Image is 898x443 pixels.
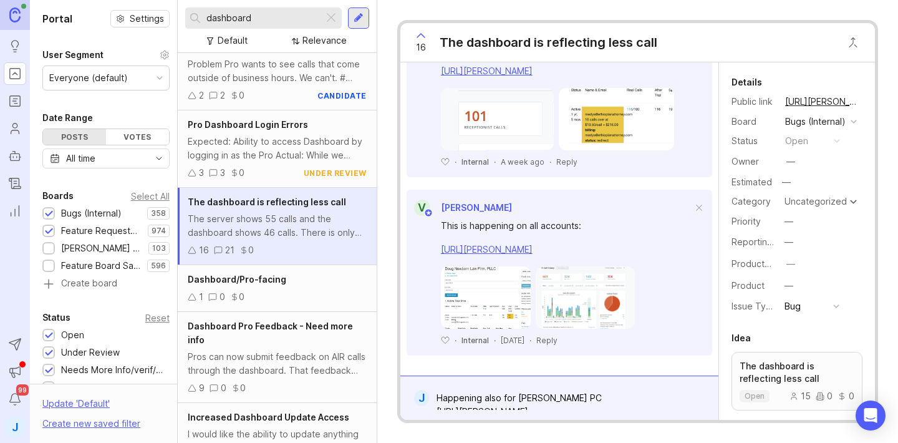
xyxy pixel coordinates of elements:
[61,346,120,359] div: Under Review
[731,301,777,311] label: Issue Type
[43,129,106,145] div: Posts
[4,416,26,438] button: J
[494,157,496,167] div: ·
[841,30,866,55] button: Close button
[178,19,377,110] a: Dashboard: Filter calls outside of business hours on dashboardProblem Pro wants to see calls that...
[778,174,794,190] div: —
[152,243,166,253] p: 103
[61,328,84,342] div: Open
[731,236,798,247] label: Reporting Team
[145,314,170,321] div: Reset
[42,279,170,290] a: Create board
[785,134,808,148] div: open
[302,34,347,47] div: Relevance
[4,333,26,356] button: Send to Autopilot
[785,279,793,293] div: —
[501,157,544,167] span: A week ago
[731,280,765,291] label: Product
[731,75,762,90] div: Details
[816,392,833,401] div: 0
[731,134,775,148] div: Status
[4,388,26,411] button: Notifications
[218,34,248,47] div: Default
[785,215,793,228] div: —
[4,200,26,222] a: Reporting
[856,401,886,431] div: Open Intercom Messenger
[42,47,104,62] div: User Segment
[461,157,489,167] div: Internal
[731,258,798,269] label: ProductboardID
[785,299,801,313] div: Bug
[731,352,862,411] a: The dashboard is reflecting less callopen1500
[225,243,234,257] div: 21
[42,417,140,431] div: Create new saved filter
[188,212,367,240] div: The server shows 55 calls and the dashboard shows 46 calls. There is only one call [DATE] and the...
[49,71,128,85] div: Everyone (default)
[106,129,169,145] div: Votes
[178,188,377,265] a: The dashboard is reflecting less callThe server shows 55 calls and the dashboard shows 46 calls. ...
[239,89,244,102] div: 0
[9,7,21,22] img: Canny Home
[745,391,765,401] p: open
[188,350,367,377] div: Pros can now submit feedback on AIR calls through the dashboard. That feedback goes to Client Sup...
[785,197,847,206] div: Uncategorized
[786,257,795,271] div: —
[455,157,456,167] div: ·
[152,226,166,236] p: 974
[556,157,577,167] div: Reply
[149,153,169,163] svg: toggle icon
[4,35,26,57] a: Ideas
[414,200,430,216] div: V
[4,145,26,167] a: Autopilot
[42,110,93,125] div: Date Range
[441,88,554,150] img: https://canny-assets.io/images/5e163f63d27e34512f3866df1d8b71ca.png
[188,412,349,422] span: Increased Dashboard Update Access
[199,381,205,395] div: 9
[199,243,209,257] div: 16
[494,335,496,346] div: ·
[130,12,164,25] span: Settings
[110,10,170,27] button: Settings
[4,172,26,195] a: Changelog
[188,135,367,162] div: Expected: Ability to access Dashboard by logging in as the Pro Actual: While we (Myself, [PERSON_...
[42,310,70,325] div: Status
[536,266,635,329] img: https://canny-assets.io/images/5fa4304817d9fb41434a92353541fe41.png
[61,224,142,238] div: Feature Requests (Internal)
[461,335,489,346] div: Internal
[248,243,254,257] div: 0
[740,360,854,385] p: The dashboard is reflecting less call
[61,381,95,394] div: Backlog
[240,381,246,395] div: 0
[151,208,166,218] p: 358
[731,331,751,346] div: Idea
[440,34,657,51] div: The dashboard is reflecting less call
[42,397,110,417] div: Update ' Default '
[441,202,512,213] span: [PERSON_NAME]
[731,195,775,208] div: Category
[4,117,26,140] a: Users
[441,219,692,233] div: This is happening on all accounts:
[304,168,367,178] div: under review
[239,166,244,180] div: 0
[206,11,319,25] input: Search...
[16,384,29,396] span: 99
[188,57,367,85] div: Problem Pro wants to see calls that come outside of business hours. We can't. # Solution Allow fi...
[559,88,675,150] img: https://canny-assets.io/images/273011c2f8524c86fbc51b5876a5e0b3.png
[178,110,377,188] a: Pro Dashboard Login ErrorsExpected: Ability to access Dashboard by logging in as the Pro Actual: ...
[220,166,225,180] div: 3
[220,89,225,102] div: 2
[731,155,775,168] div: Owner
[731,95,775,109] div: Public link
[441,244,533,255] a: [URL][PERSON_NAME]
[549,157,551,167] div: ·
[786,155,795,168] div: —
[188,321,353,345] span: Dashboard Pro Feedback - Need more info
[731,216,761,226] label: Priority
[441,66,533,76] a: [URL][PERSON_NAME]
[66,152,95,165] div: All time
[199,166,204,180] div: 3
[221,381,226,395] div: 0
[42,11,72,26] h1: Portal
